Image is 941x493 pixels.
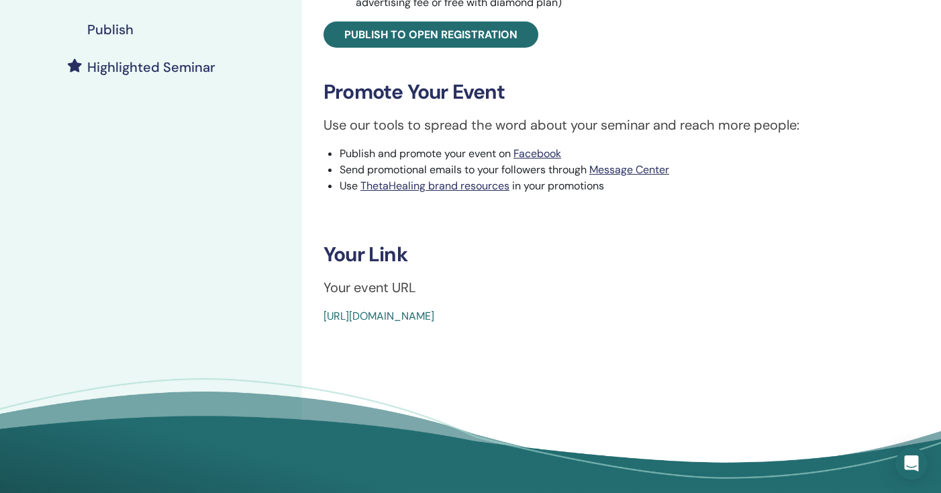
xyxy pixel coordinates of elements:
[360,179,509,193] a: ThetaHealing brand resources
[340,146,908,162] li: Publish and promote your event on
[513,146,561,161] a: Facebook
[589,163,669,177] a: Message Center
[340,178,908,194] li: Use in your promotions
[324,309,434,323] a: [URL][DOMAIN_NAME]
[344,28,517,42] span: Publish to open registration
[324,115,908,135] p: Use our tools to spread the word about your seminar and reach more people:
[324,21,538,48] a: Publish to open registration
[340,162,908,178] li: Send promotional emails to your followers through
[324,242,908,267] h3: Your Link
[87,59,215,75] h4: Highlighted Seminar
[87,21,134,38] h4: Publish
[324,277,908,298] p: Your event URL
[324,80,908,104] h3: Promote Your Event
[895,447,928,480] div: Open Intercom Messenger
